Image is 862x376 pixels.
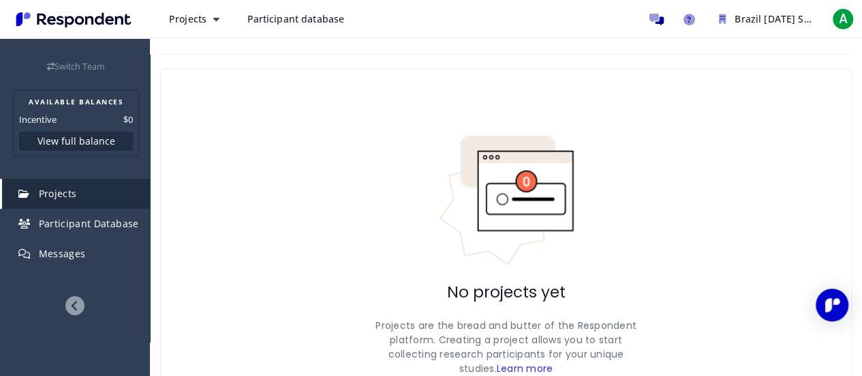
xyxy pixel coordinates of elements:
[708,7,824,31] button: Brazil Carnival Shop Team
[19,132,133,151] button: View full balance
[158,7,230,31] button: Projects
[735,12,850,25] span: Brazil [DATE] Shop Team
[438,134,574,267] img: No projects indicator
[39,187,77,200] span: Projects
[123,113,133,126] dd: $0
[19,113,57,126] dt: Incentive
[816,289,848,321] div: Open Intercom Messenger
[39,217,139,230] span: Participant Database
[11,8,136,31] img: Respondent
[675,5,703,33] a: Help and support
[13,90,139,157] section: Balance summary
[370,319,643,376] p: Projects are the bread and butter of the Respondent platform. Creating a project allows you to st...
[643,5,670,33] a: Message participants
[247,12,344,25] span: Participant database
[447,283,566,302] h2: No projects yet
[169,12,206,25] span: Projects
[19,96,133,107] h2: AVAILABLE BALANCES
[832,8,854,30] span: A
[829,7,857,31] button: A
[39,247,86,260] span: Messages
[236,7,355,31] a: Participant database
[497,362,553,375] a: Learn more
[47,61,105,72] a: Switch Team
